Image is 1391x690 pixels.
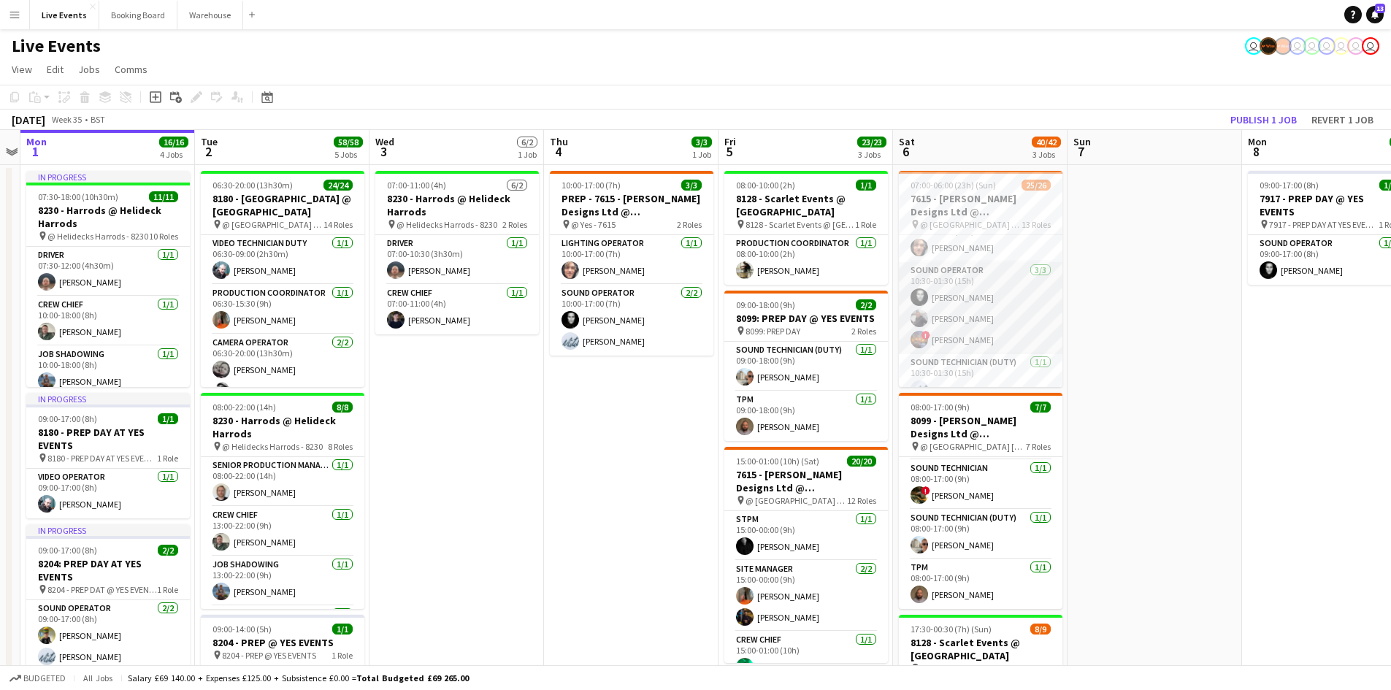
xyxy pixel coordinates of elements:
[562,180,621,191] span: 10:00-17:00 (7h)
[691,137,712,147] span: 3/3
[30,1,99,29] button: Live Events
[80,672,115,683] span: All jobs
[1269,219,1379,230] span: 7917 - PREP DAY AT YES EVENTS
[856,299,876,310] span: 2/2
[911,180,996,191] span: 07:00-06:00 (23h) (Sun)
[911,402,970,413] span: 08:00-17:00 (9h)
[23,673,66,683] span: Budgeted
[201,606,364,656] app-card-role: Lighting Technician1/1
[571,219,616,230] span: @ Yes - 7615
[724,291,888,441] div: 09:00-18:00 (9h)2/28099: PREP DAY @ YES EVENTS 8099: PREP DAY2 RolesSound Technician (Duty)1/109:...
[26,524,190,536] div: In progress
[201,285,364,334] app-card-role: Production Coordinator1/106:30-15:30 (9h)[PERSON_NAME]
[921,331,930,340] span: !
[375,285,539,334] app-card-role: Crew Chief1/107:00-11:00 (4h)[PERSON_NAME]
[212,180,293,191] span: 06:30-20:00 (13h30m)
[899,212,1062,262] app-card-role: Lighting Operator1/110:30-01:30 (15h)[PERSON_NAME]
[115,63,147,76] span: Comms
[26,393,190,518] div: In progress09:00-17:00 (8h)1/18180 - PREP DAY AT YES EVENTS 8180 - PREP DAY AT YES EVENTS1 RoleVi...
[1303,37,1321,55] app-user-avatar: Ollie Rolfe
[856,180,876,191] span: 1/1
[899,354,1062,404] app-card-role: Sound Technician (Duty)1/110:30-01:30 (15h)[PERSON_NAME]
[201,507,364,556] app-card-role: Crew Chief1/113:00-22:00 (9h)[PERSON_NAME]
[847,495,876,506] span: 12 Roles
[26,204,190,230] h3: 8230 - Harrods @ Helideck Harrods
[899,393,1062,609] app-job-card: 08:00-17:00 (9h)7/78099 - [PERSON_NAME] Designs Ltd @ [GEOGRAPHIC_DATA] @ [GEOGRAPHIC_DATA] [GEOG...
[72,60,106,79] a: Jobs
[26,524,190,671] div: In progress09:00-17:00 (8h)2/28204: PREP DAY AT YES EVENTS 8204 - PREP DAT @ YES EVENTS1 RoleSoun...
[212,624,272,635] span: 09:00-14:00 (5h)
[7,670,68,686] button: Budgeted
[26,171,190,183] div: In progress
[920,663,1026,674] span: 8128 - Scarlet Events @ [GEOGRAPHIC_DATA]
[724,171,888,285] app-job-card: 08:00-10:00 (2h)1/18128 - Scarlet Events @ [GEOGRAPHIC_DATA] 8128 - Scarlet Events @ [GEOGRAPHIC_...
[201,135,218,148] span: Tue
[332,402,353,413] span: 8/8
[1362,37,1379,55] app-user-avatar: Technical Department
[855,219,876,230] span: 1 Role
[26,346,190,396] app-card-role: Job Shadowing1/110:00-18:00 (8h)[PERSON_NAME]
[201,235,364,285] app-card-role: Video Technician Duty1/106:30-09:00 (2h30m)[PERSON_NAME]
[375,171,539,334] app-job-card: 07:00-11:00 (4h)6/28230 - Harrods @ Helideck Harrods @ Helidecks Harrods - 82302 RolesDriver1/107...
[157,584,178,595] span: 1 Role
[38,545,97,556] span: 09:00-17:00 (8h)
[212,402,276,413] span: 08:00-22:00 (14h)
[159,137,188,147] span: 16/16
[201,636,364,649] h3: 8204 - PREP @ YES EVENTS
[920,219,1022,230] span: @ [GEOGRAPHIC_DATA] - 7615
[1030,624,1051,635] span: 8/9
[1246,143,1267,160] span: 8
[24,143,47,160] span: 1
[921,486,930,495] span: !
[1260,37,1277,55] app-user-avatar: Production Managers
[177,1,243,29] button: Warehouse
[334,149,362,160] div: 5 Jobs
[899,559,1062,609] app-card-role: TPM1/108:00-17:00 (9h)[PERSON_NAME]
[160,149,188,160] div: 4 Jobs
[26,557,190,583] h3: 8204: PREP DAY AT YES EVENTS
[899,636,1062,662] h3: 8128 - Scarlet Events @ [GEOGRAPHIC_DATA]
[550,171,713,356] div: 10:00-17:00 (7h)3/3PREP - 7615 - [PERSON_NAME] Designs Ltd @ [GEOGRAPHIC_DATA] @ Yes - 76152 Role...
[899,414,1062,440] h3: 8099 - [PERSON_NAME] Designs Ltd @ [GEOGRAPHIC_DATA]
[899,510,1062,559] app-card-role: Sound Technician (Duty)1/108:00-17:00 (9h)[PERSON_NAME]
[899,460,1062,510] app-card-role: Sound Technician1/108:00-17:00 (9h)![PERSON_NAME]
[724,342,888,391] app-card-role: Sound Technician (Duty)1/109:00-18:00 (9h)[PERSON_NAME]
[1026,663,1051,674] span: 6 Roles
[724,632,888,681] app-card-role: Crew Chief1/115:00-01:00 (10h)[PERSON_NAME]
[149,231,178,242] span: 10 Roles
[899,171,1062,387] div: 07:00-06:00 (23h) (Sun)25/267615 - [PERSON_NAME] Designs Ltd @ [GEOGRAPHIC_DATA] @ [GEOGRAPHIC_DA...
[724,192,888,218] h3: 8128 - Scarlet Events @ [GEOGRAPHIC_DATA]
[724,511,888,561] app-card-role: STPM1/115:00-00:00 (9h)[PERSON_NAME]
[724,447,888,663] app-job-card: 15:00-01:00 (10h) (Sat)20/207615 - [PERSON_NAME] Designs Ltd @ [GEOGRAPHIC_DATA] @ [GEOGRAPHIC_DA...
[550,235,713,285] app-card-role: Lighting Operator1/110:00-17:00 (7h)[PERSON_NAME]
[724,135,736,148] span: Fri
[356,672,469,683] span: Total Budgeted £69 265.00
[736,299,795,310] span: 09:00-18:00 (9h)
[899,135,915,148] span: Sat
[1032,137,1061,147] span: 40/42
[26,296,190,346] app-card-role: Crew Chief1/110:00-18:00 (8h)[PERSON_NAME]
[47,231,148,242] span: @ Helidecks Harrods - 8230
[149,191,178,202] span: 11/11
[12,63,32,76] span: View
[897,143,915,160] span: 6
[911,624,992,635] span: 17:30-00:30 (7h) (Sun)
[722,143,736,160] span: 5
[334,137,363,147] span: 58/58
[26,135,47,148] span: Mon
[375,135,394,148] span: Wed
[847,456,876,467] span: 20/20
[1030,402,1051,413] span: 7/7
[41,60,69,79] a: Edit
[26,393,190,405] div: In progress
[328,441,353,452] span: 8 Roles
[899,262,1062,354] app-card-role: Sound Operator3/310:30-01:30 (15h)[PERSON_NAME][PERSON_NAME]![PERSON_NAME]
[1026,441,1051,452] span: 7 Roles
[375,192,539,218] h3: 8230 - Harrods @ Helideck Harrods
[201,457,364,507] app-card-role: Senior Production Manager1/108:00-22:00 (14h)[PERSON_NAME]
[1260,180,1319,191] span: 09:00-17:00 (8h)
[26,247,190,296] app-card-role: Driver1/107:30-12:00 (4h30m)[PERSON_NAME]
[1318,37,1336,55] app-user-avatar: Ollie Rolfe
[858,149,886,160] div: 3 Jobs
